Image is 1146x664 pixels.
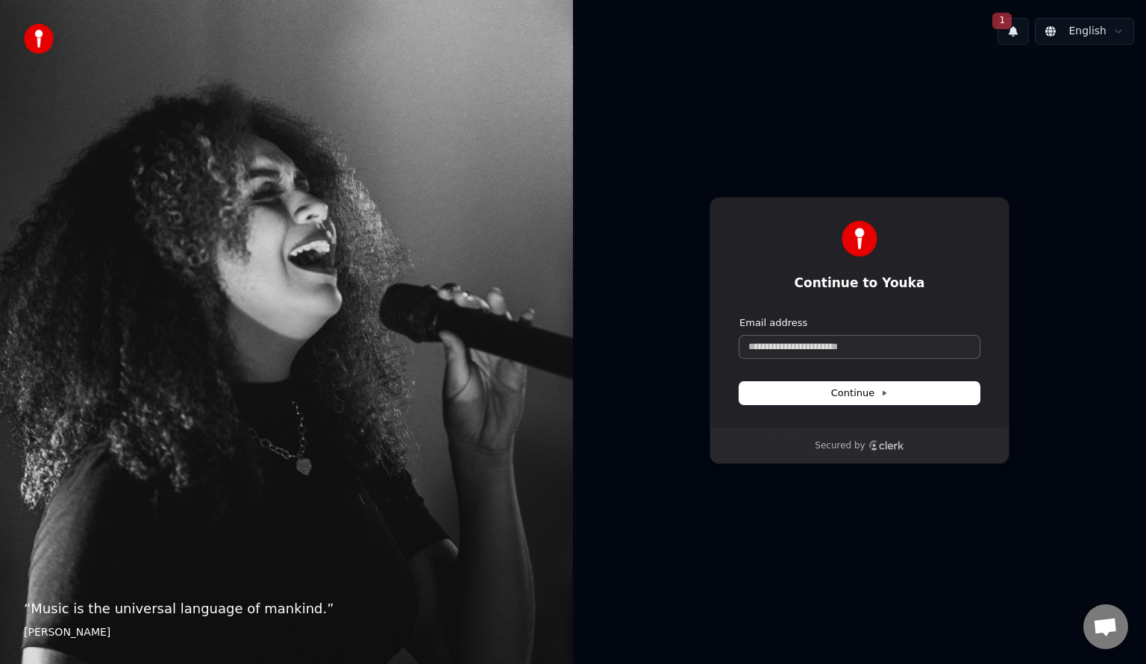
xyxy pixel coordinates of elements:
[831,386,888,400] span: Continue
[868,440,904,451] a: Clerk logo
[739,275,980,292] h1: Continue to Youka
[24,24,54,54] img: youka
[998,18,1029,45] button: 1
[992,13,1012,29] span: 1
[739,382,980,404] button: Continue
[24,625,549,640] footer: [PERSON_NAME]
[842,221,877,257] img: Youka
[739,316,807,330] label: Email address
[815,440,865,452] p: Secured by
[1083,604,1128,649] a: Open chat
[24,598,549,619] p: “ Music is the universal language of mankind. ”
